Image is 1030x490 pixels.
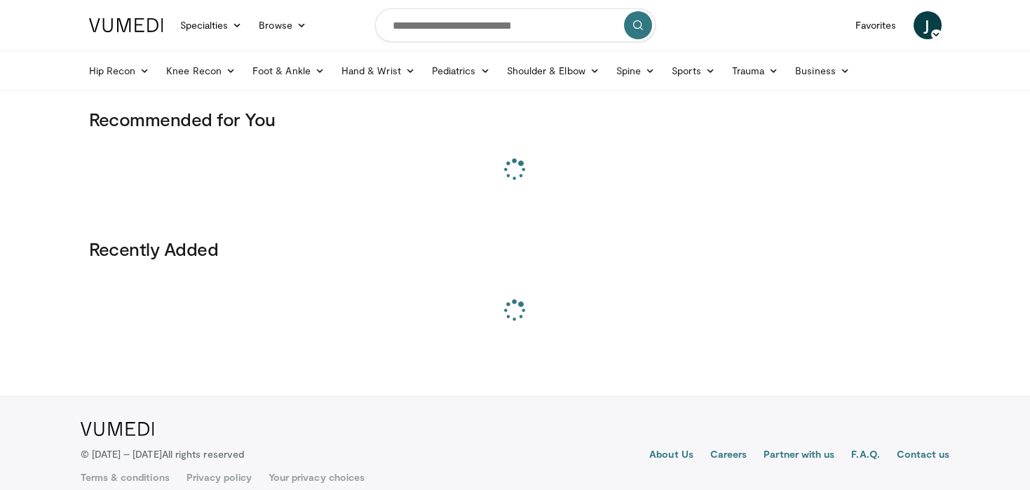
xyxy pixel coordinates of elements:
a: Business [787,57,858,85]
a: About Us [649,447,693,464]
a: Favorites [847,11,905,39]
a: Terms & conditions [81,470,170,484]
a: Hip Recon [81,57,158,85]
img: VuMedi Logo [81,422,154,436]
a: Hand & Wrist [333,57,423,85]
p: © [DATE] – [DATE] [81,447,245,461]
input: Search topics, interventions [375,8,656,42]
a: Shoulder & Elbow [499,57,608,85]
a: F.A.Q. [851,447,879,464]
a: Careers [710,447,747,464]
a: Knee Recon [158,57,244,85]
span: All rights reserved [162,448,244,460]
a: Foot & Ankle [244,57,333,85]
a: Sports [663,57,724,85]
h3: Recently Added [89,238,942,260]
h3: Recommended for You [89,108,942,130]
a: Your privacy choices [269,470,365,484]
a: Spine [608,57,663,85]
a: J [914,11,942,39]
a: Trauma [724,57,787,85]
a: Partner with us [764,447,834,464]
a: Browse [250,11,315,39]
img: VuMedi Logo [89,18,163,32]
a: Pediatrics [423,57,499,85]
a: Contact us [897,447,950,464]
a: Privacy policy [187,470,252,484]
a: Specialties [172,11,251,39]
